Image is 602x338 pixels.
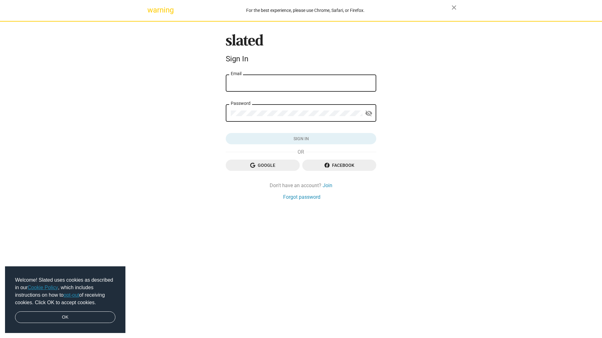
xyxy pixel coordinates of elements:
button: Show password [362,107,375,120]
button: Facebook [302,160,376,171]
span: Welcome! Slated uses cookies as described in our , which includes instructions on how to of recei... [15,276,115,306]
mat-icon: visibility_off [365,109,372,118]
div: cookieconsent [5,266,125,333]
span: Google [231,160,295,171]
span: Facebook [307,160,371,171]
a: opt-out [64,292,79,298]
a: Forgot password [283,194,320,200]
a: dismiss cookie message [15,311,115,323]
button: Google [226,160,300,171]
div: Don't have an account? [226,182,376,189]
mat-icon: warning [147,6,155,14]
div: Sign In [226,54,376,63]
mat-icon: close [450,4,458,11]
a: Join [323,182,332,189]
a: Cookie Policy [28,285,58,290]
sl-branding: Sign In [226,34,376,66]
div: For the best experience, please use Chrome, Safari, or Firefox. [159,6,451,15]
